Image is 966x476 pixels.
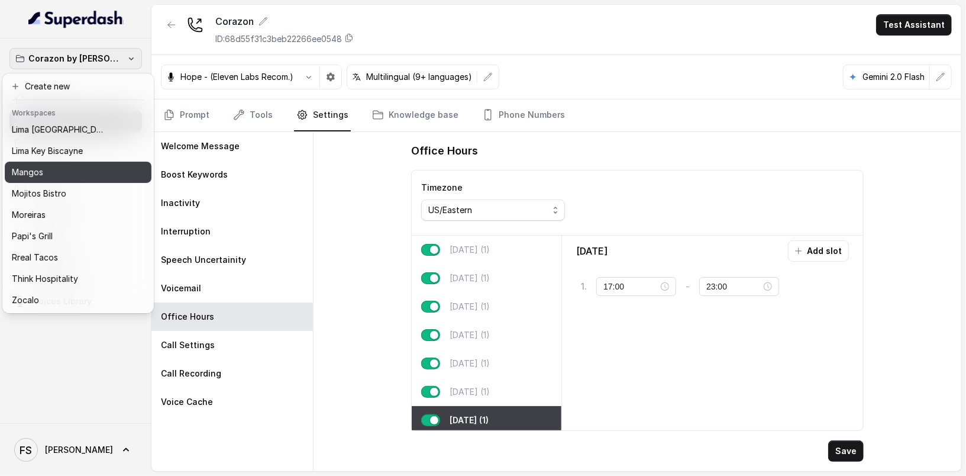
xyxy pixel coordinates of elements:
[12,229,53,243] p: Papi's Grill
[5,102,151,121] header: Workspaces
[12,293,39,307] p: Zocalo
[12,123,106,137] p: Lima [GEOGRAPHIC_DATA]
[12,144,83,158] p: Lima Key Biscayne
[12,165,43,179] p: Mangos
[9,48,142,69] button: Corazon by [PERSON_NAME]
[2,73,154,313] div: Corazon by [PERSON_NAME]
[12,186,66,201] p: Mojitos Bistro
[12,250,58,265] p: Rreal Tacos
[12,208,46,222] p: Moreiras
[5,76,151,97] button: Create new
[12,272,78,286] p: Think Hospitality
[28,52,123,66] p: Corazon by [PERSON_NAME]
